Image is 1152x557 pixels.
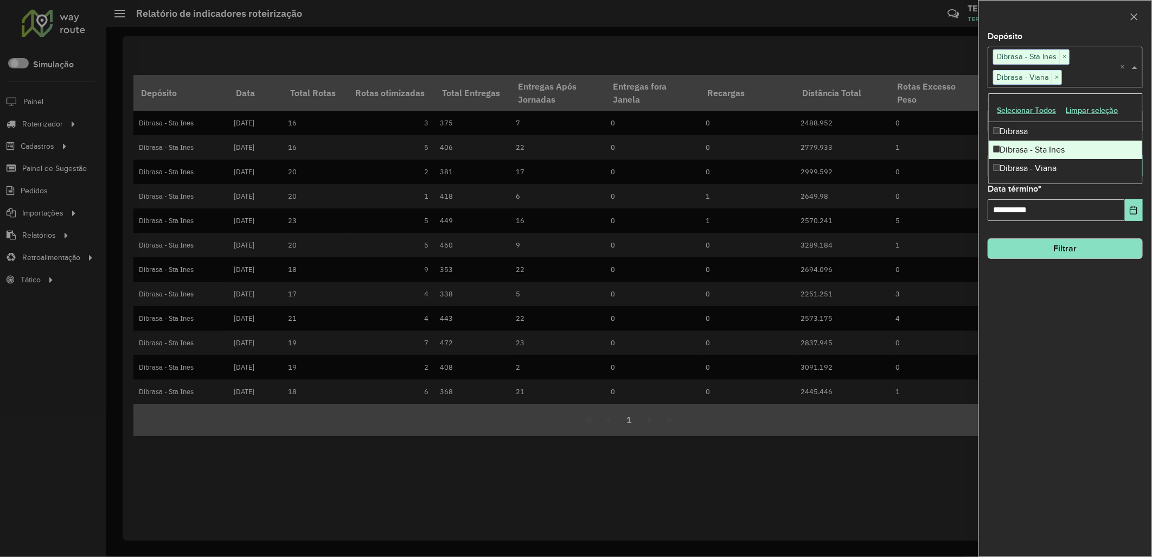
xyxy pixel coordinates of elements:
[989,141,1143,159] div: Dibrasa - Sta Ines
[994,71,1052,84] span: Dibrasa - Viana
[1059,50,1069,64] span: ×
[994,50,1059,63] span: Dibrasa - Sta Ines
[988,238,1143,259] button: Filtrar
[989,159,1143,178] div: Dibrasa - Viana
[988,93,1143,184] ng-dropdown-panel: Options list
[1125,199,1143,221] button: Choose Date
[989,122,1143,141] div: Dibrasa
[993,102,1061,119] button: Selecionar Todos
[1120,61,1129,74] span: Clear all
[988,182,1041,195] label: Data término
[1061,102,1123,119] button: Limpar seleção
[988,30,1022,43] label: Depósito
[988,93,1060,106] label: Grupo de Depósito
[1052,71,1061,84] span: ×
